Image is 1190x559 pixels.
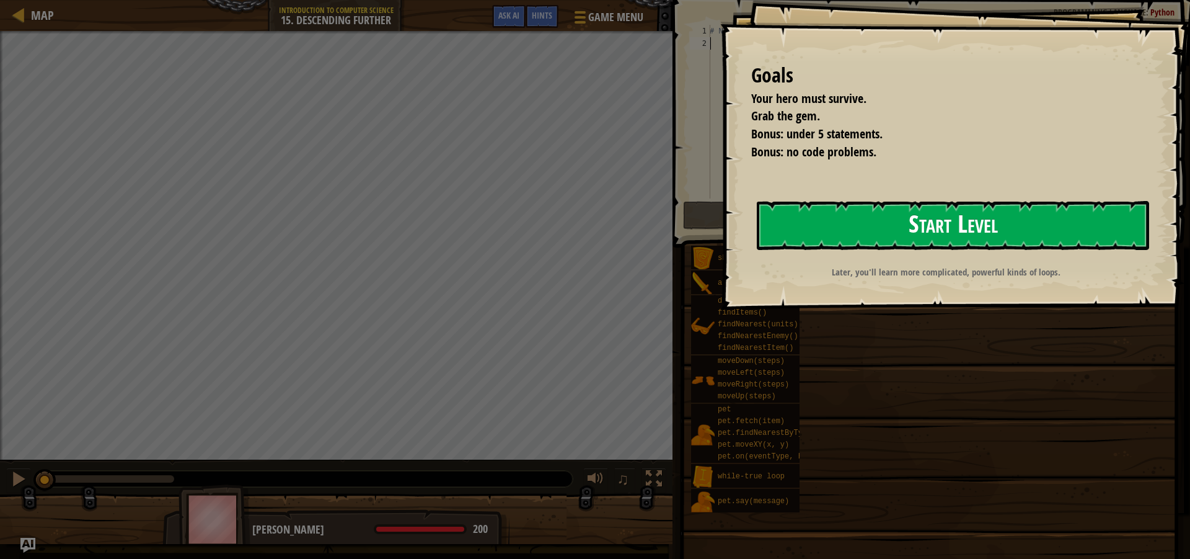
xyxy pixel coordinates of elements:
button: Adjust volume [583,468,608,493]
button: Run ⇧↵ [683,201,1171,230]
div: health: 200 / 200 [361,524,488,535]
span: pet.findNearestByType(type) [718,429,838,437]
a: Map [25,7,54,24]
img: portrait.png [691,315,715,338]
div: 2 [690,37,710,50]
img: portrait.png [691,423,715,447]
button: Start Level [757,201,1149,250]
span: ♫ [617,470,629,488]
p: Later, you'll learn more complicated, powerful kinds of loops. [750,266,1142,279]
img: thang_avatar_frame.png [178,485,250,553]
span: moveUp(steps) [718,392,776,401]
img: portrait.png [691,272,715,295]
div: [PERSON_NAME] [252,522,497,538]
span: findItems() [718,308,767,317]
span: attack(target) [718,279,780,287]
span: moveLeft(steps) [718,369,785,377]
span: distanceTo(target) [718,297,798,305]
li: Grab the gem. [736,107,1144,125]
button: Ask AI [492,5,526,28]
img: portrait.png [691,490,715,514]
div: 1 [690,25,710,37]
span: Grab the gem. [751,107,820,124]
img: portrait.png [691,247,715,271]
li: Bonus: under 5 statements. [736,125,1144,143]
button: ♫ [614,468,635,493]
span: Ask AI [498,9,519,21]
span: findNearestEnemy() [718,332,798,341]
span: moveRight(steps) [718,380,789,389]
img: portrait.png [691,369,715,392]
img: portrait.png [691,465,715,489]
span: findNearestItem() [718,344,793,352]
span: Bonus: no code problems. [751,143,876,160]
button: Toggle fullscreen [641,468,666,493]
span: pet [718,405,731,414]
span: while-true loop [718,472,785,481]
span: Game Menu [588,9,643,25]
span: 200 [473,521,488,537]
li: Bonus: no code problems. [736,143,1144,161]
button: Ctrl + P: Pause [6,468,31,493]
span: Bonus: under 5 statements. [751,125,883,142]
span: pet.on(eventType, handler) [718,452,834,461]
span: Your hero must survive. [751,90,866,107]
span: Hints [532,9,552,21]
span: pet.fetch(item) [718,417,785,426]
button: Ask AI [20,538,35,553]
span: moveDown(steps) [718,357,785,365]
li: Your hero must survive. [736,90,1144,108]
div: Goals [751,61,1147,90]
span: pet.say(message) [718,497,789,506]
span: Map [31,7,54,24]
span: pet.moveXY(x, y) [718,440,789,449]
span: findNearest(units) [718,320,798,329]
span: shield() [718,254,754,262]
button: Game Menu [565,5,651,34]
